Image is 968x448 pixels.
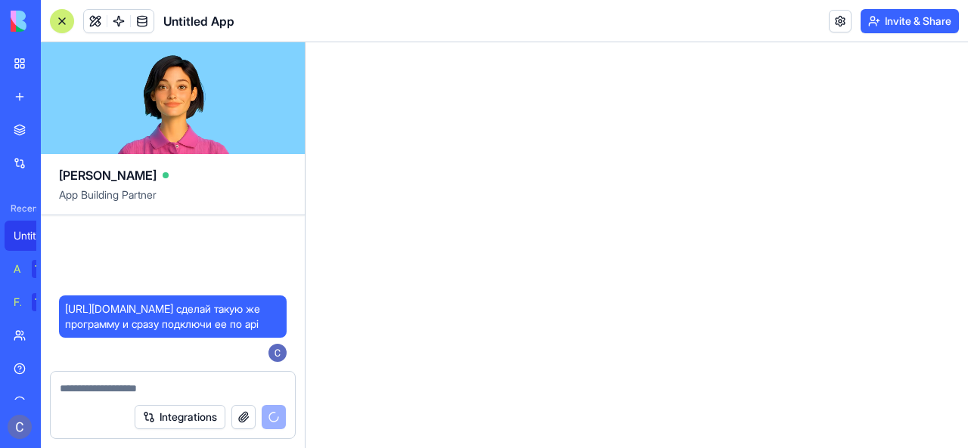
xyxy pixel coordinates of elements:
[14,295,21,310] div: Feedback Form
[14,261,21,277] div: AI Logo Generator
[8,415,32,439] img: ACg8ocIhqFtleN_Df4POnTsc2XUv8kc7B0_-LAUiOHlzjhV9_oyiWw=s96-c
[59,187,287,215] span: App Building Partner
[11,11,104,32] img: logo
[5,221,65,251] a: Untitled App
[59,166,157,184] span: [PERSON_NAME]
[32,260,56,278] div: TRY
[5,254,65,284] a: AI Logo GeneratorTRY
[163,12,234,30] span: Untitled App
[861,9,959,33] button: Invite & Share
[32,293,56,311] div: TRY
[5,202,36,215] span: Recent
[14,228,56,243] div: Untitled App
[65,301,281,332] span: [URL][DOMAIN_NAME] сделай такую же программу и сразу подключи ее по api
[135,405,225,429] button: Integrations
[268,344,287,362] img: ACg8ocIhqFtleN_Df4POnTsc2XUv8kc7B0_-LAUiOHlzjhV9_oyiWw=s96-c
[5,287,65,317] a: Feedback FormTRY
